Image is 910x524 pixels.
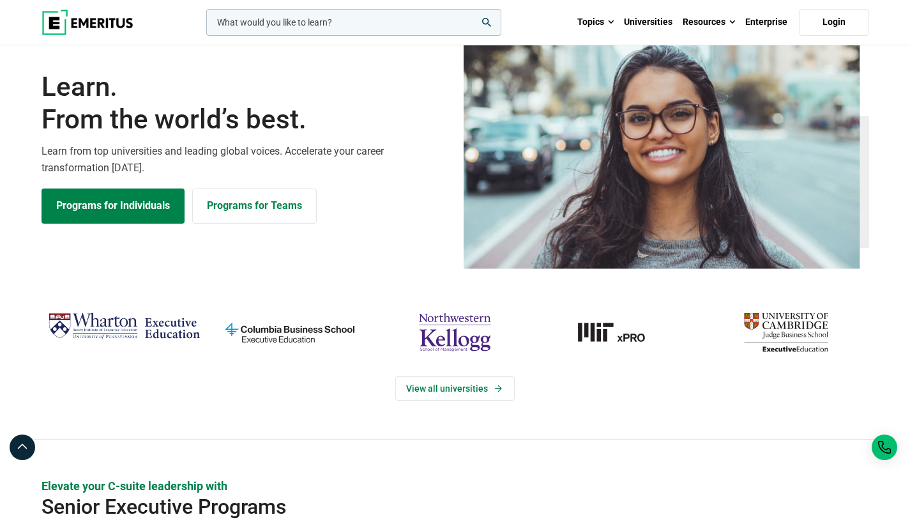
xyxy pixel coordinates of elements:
[544,307,697,357] img: MIT xPRO
[709,307,862,357] img: cambridge-judge-business-school
[213,307,366,357] img: columbia-business-school
[42,494,786,520] h2: Senior Executive Programs
[395,376,515,401] a: View Universities
[42,104,448,135] span: From the world’s best.
[42,189,185,223] a: Explore Programs
[42,143,448,176] p: Learn from top universities and leading global voices. Accelerate your career transformation [DATE].
[192,189,317,223] a: Explore for Business
[48,307,201,345] img: Wharton Executive Education
[464,35,860,269] img: Learn from the world's best
[42,478,869,494] p: Elevate your C-suite leadership with
[379,307,531,357] img: northwestern-kellogg
[206,9,501,36] input: woocommerce-product-search-field-0
[799,9,869,36] a: Login
[544,307,697,357] a: MIT-xPRO
[42,71,448,135] h1: Learn.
